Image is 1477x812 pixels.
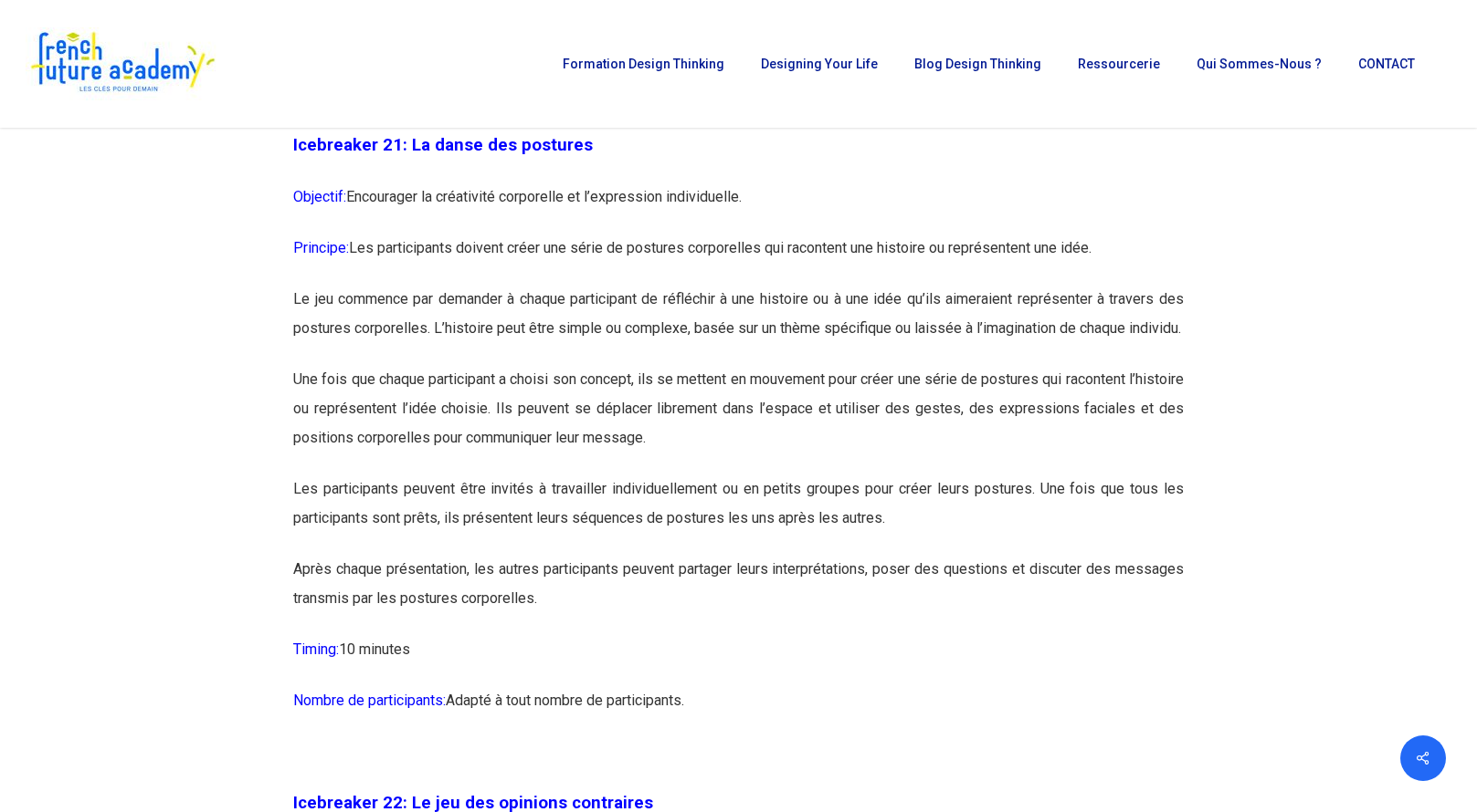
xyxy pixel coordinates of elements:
span: Timing: [293,640,339,658]
p: Une fois que chaque participant a choisi son concept, ils se mettent en mouvement pour créer une ... [293,365,1184,474]
p: Encourager la créativité corporelle et l’expression individuelle. [293,182,1184,234]
a: Designing Your Life [752,57,887,70]
span: Designing Your Life [761,57,878,71]
p: Adapté à tout nombre de participants. [293,686,1184,737]
p: Après chaque présentation, les autres participants peuvent partager leurs interprétations, poser ... [293,555,1184,635]
a: CONTACT [1349,57,1424,70]
p: 10 minutes [293,635,1184,686]
a: Blog Design Thinking [905,57,1050,70]
span: Formation Design Thinking [563,57,724,71]
a: Ressourcerie [1069,57,1169,70]
span: Principe: [293,239,349,256]
span: Qui sommes-nous ? [1197,57,1322,71]
span: Objectif: [293,188,346,205]
p: Les participants doivent créer une série de postures corporelles qui racontent une histoire ou re... [293,234,1184,285]
a: Qui sommes-nous ? [1187,57,1331,70]
span: Icebreaker 21: La danse des postures [293,135,593,155]
p: Les participants peuvent être invités à travailler individuellement ou en petits groupes pour cré... [293,474,1184,555]
span: CONTACT [1358,57,1415,71]
img: French Future Academy [26,27,218,100]
a: Formation Design Thinking [554,57,733,70]
p: Le jeu commence par demander à chaque participant de réfléchir à une histoire ou à une idée qu’il... [293,285,1184,365]
span: Ressourcerie [1078,57,1160,71]
span: Blog Design Thinking [914,57,1041,71]
span: Nombre de participants: [293,692,446,709]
